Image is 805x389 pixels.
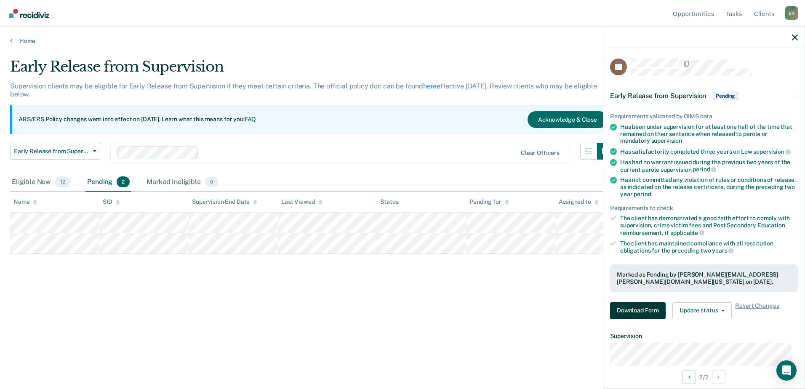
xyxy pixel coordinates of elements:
div: Requirements to check [610,205,798,212]
div: Status [380,198,398,205]
div: SID [103,198,120,205]
div: Open Intercom Messenger [776,360,797,381]
span: supervision [753,148,790,155]
div: B R [785,6,798,20]
span: 0 [205,176,218,187]
div: Name [13,198,37,205]
a: here [423,82,437,90]
div: Early Release from Supervision [10,58,614,82]
span: Pending [713,92,738,100]
div: The client has maintained compliance with all restitution obligations for the preceding two [620,240,798,254]
button: Download Form [610,302,666,319]
p: ARS/ERS Policy changes went into effect on [DATE]. Learn what this means for you: [19,115,256,124]
div: Marked as Pending by [PERSON_NAME][EMAIL_ADDRESS][PERSON_NAME][DOMAIN_NAME][US_STATE] on [DATE]. [617,271,791,285]
div: Marked Ineligible [145,173,220,192]
span: Revert Changes [735,302,779,319]
span: 12 [55,176,70,187]
dt: Supervision [610,333,798,340]
a: Home [10,37,795,45]
div: Has satisfactorily completed three years on Low [620,148,798,155]
span: years [712,247,733,254]
div: Has been under supervision for at least one half of the time that remained on their sentence when... [620,123,798,144]
span: 2 [117,176,130,187]
span: period [634,191,651,197]
div: Has had no warrant issued during the previous two years of the current parole supervision [620,159,798,173]
span: supervision [651,137,682,144]
div: Has not committed any violation of rules or conditions of release, as indicated on the release ce... [620,176,798,197]
a: Navigate to form link [610,302,669,319]
span: applicable [670,229,704,236]
button: Acknowledge & Close [528,111,608,128]
span: Early Release from Supervision [610,92,706,100]
div: Pending [85,173,131,192]
div: Last Viewed [281,198,322,205]
div: Assigned to [559,198,598,205]
div: Clear officers [521,149,560,157]
div: Requirements validated by OIMS data [610,113,798,120]
p: Supervision clients may be eligible for Early Release from Supervision if they meet certain crite... [10,82,597,98]
button: Update status [672,302,732,319]
div: Eligible Now [10,173,72,192]
button: Previous Opportunity [682,370,696,384]
img: Recidiviz [9,9,49,18]
div: Early Release from SupervisionPending [603,83,805,109]
div: Supervision End Date [192,198,257,205]
button: Next Opportunity [712,370,725,384]
div: Pending for [469,198,509,205]
span: period [693,166,716,173]
div: The client has demonstrated a good faith effort to comply with supervision, crime victim fees and... [620,215,798,236]
button: Profile dropdown button [785,6,798,20]
a: FAQ [245,116,256,123]
div: 2 / 2 [603,366,805,388]
span: Early Release from Supervision [14,148,90,155]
